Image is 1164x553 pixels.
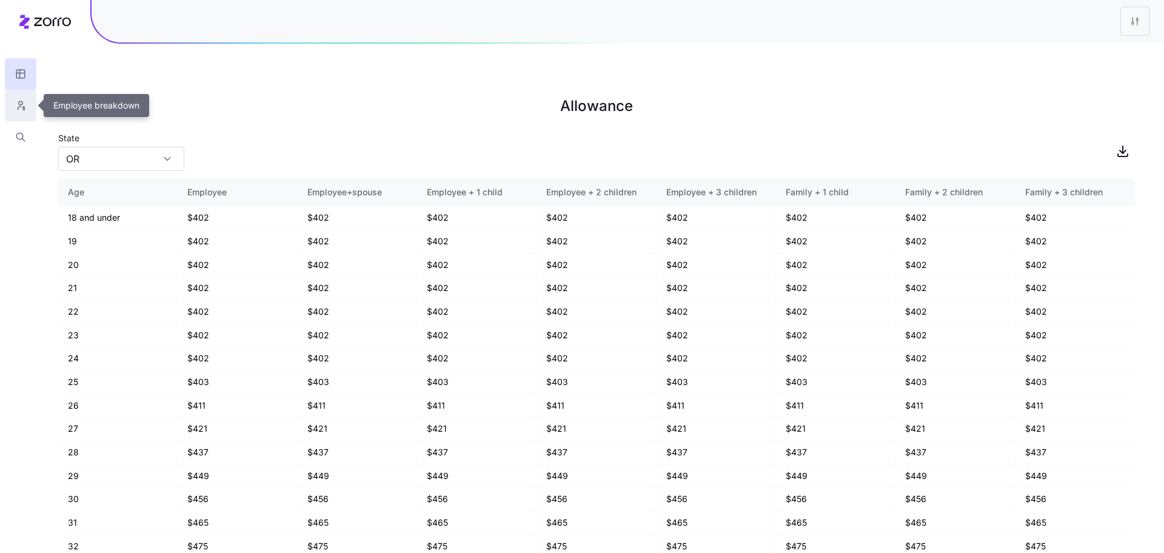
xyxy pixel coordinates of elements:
[657,276,776,300] td: $402
[905,186,1005,199] div: Family + 2 children
[1025,186,1125,199] div: Family + 3 children
[895,370,1015,394] td: $403
[895,276,1015,300] td: $402
[657,253,776,277] td: $402
[298,253,417,277] td: $402
[657,300,776,324] td: $402
[657,347,776,370] td: $402
[537,206,656,230] td: $402
[1015,206,1135,230] td: $402
[537,276,656,300] td: $402
[776,511,895,535] td: $465
[417,324,537,347] td: $402
[657,488,776,511] td: $456
[776,417,895,441] td: $421
[1015,464,1135,488] td: $449
[58,417,178,441] td: 27
[298,464,417,488] td: $449
[776,230,895,253] td: $402
[178,300,297,324] td: $402
[776,253,895,277] td: $402
[537,394,656,418] td: $411
[178,347,297,370] td: $402
[1015,300,1135,324] td: $402
[1015,394,1135,418] td: $411
[1015,276,1135,300] td: $402
[178,394,297,418] td: $411
[58,347,178,370] td: 24
[786,186,885,199] div: Family + 1 child
[657,394,776,418] td: $411
[417,417,537,441] td: $421
[537,324,656,347] td: $402
[1015,511,1135,535] td: $465
[68,186,167,199] div: Age
[417,464,537,488] td: $449
[178,511,297,535] td: $465
[537,441,656,464] td: $437
[58,230,178,253] td: 19
[895,324,1015,347] td: $402
[417,441,537,464] td: $437
[657,230,776,253] td: $402
[537,230,656,253] td: $402
[58,132,79,145] label: State
[417,488,537,511] td: $456
[1015,488,1135,511] td: $456
[657,417,776,441] td: $421
[776,394,895,418] td: $411
[1015,324,1135,347] td: $402
[895,511,1015,535] td: $465
[298,441,417,464] td: $437
[307,186,407,199] div: Employee+spouse
[895,230,1015,253] td: $402
[178,417,297,441] td: $421
[776,488,895,511] td: $456
[1015,441,1135,464] td: $437
[58,370,178,394] td: 25
[1015,370,1135,394] td: $403
[895,206,1015,230] td: $402
[58,488,178,511] td: 30
[537,347,656,370] td: $402
[895,441,1015,464] td: $437
[178,206,297,230] td: $402
[298,417,417,441] td: $421
[537,488,656,511] td: $456
[895,488,1015,511] td: $456
[298,206,417,230] td: $402
[1015,347,1135,370] td: $402
[58,206,178,230] td: 18 and under
[895,253,1015,277] td: $402
[895,394,1015,418] td: $411
[58,300,178,324] td: 22
[58,511,178,535] td: 31
[298,324,417,347] td: $402
[298,488,417,511] td: $456
[895,347,1015,370] td: $402
[298,347,417,370] td: $402
[895,417,1015,441] td: $421
[298,276,417,300] td: $402
[417,370,537,394] td: $403
[178,253,297,277] td: $402
[298,370,417,394] td: $403
[427,186,526,199] div: Employee + 1 child
[895,300,1015,324] td: $402
[187,186,287,199] div: Employee
[776,370,895,394] td: $403
[537,253,656,277] td: $402
[666,186,766,199] div: Employee + 3 children
[537,370,656,394] td: $403
[178,276,297,300] td: $402
[657,370,776,394] td: $403
[537,511,656,535] td: $465
[657,324,776,347] td: $402
[178,324,297,347] td: $402
[178,464,297,488] td: $449
[776,276,895,300] td: $402
[537,464,656,488] td: $449
[298,511,417,535] td: $465
[895,464,1015,488] td: $449
[657,464,776,488] td: $449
